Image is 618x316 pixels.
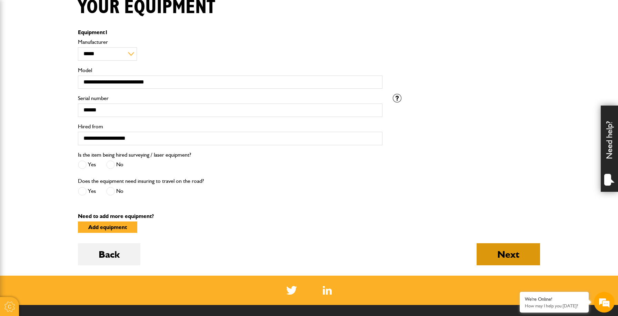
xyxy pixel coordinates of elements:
img: Linked In [323,286,332,295]
input: Enter your email address [9,84,126,99]
p: Need to add more equipment? [78,214,540,219]
img: d_20077148190_company_1631870298795_20077148190 [12,38,29,48]
img: Twitter [286,286,297,295]
div: Chat with us now [36,39,116,48]
p: How may I help you today? [525,303,584,308]
label: Serial number [78,96,382,101]
button: Add equipment [78,221,137,233]
label: No [106,187,123,196]
em: Start Chat [94,213,125,222]
input: Enter your last name [9,64,126,79]
button: Back [78,243,140,265]
button: Next [477,243,540,265]
label: Yes [78,187,96,196]
div: Minimize live chat window [113,3,130,20]
a: LinkedIn [323,286,332,295]
div: We're Online! [525,296,584,302]
p: Equipment [78,30,382,35]
label: Does the equipment need insuring to travel on the road? [78,178,204,184]
div: Need help? [601,106,618,192]
textarea: Type your message and hit 'Enter' [9,125,126,207]
label: Manufacturer [78,39,382,45]
label: Yes [78,160,96,169]
label: Hired from [78,124,382,129]
label: No [106,160,123,169]
span: 1 [105,29,108,36]
input: Enter your phone number [9,105,126,120]
label: Model [78,68,382,73]
label: Is the item being hired surveying / laser equipment? [78,152,191,158]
